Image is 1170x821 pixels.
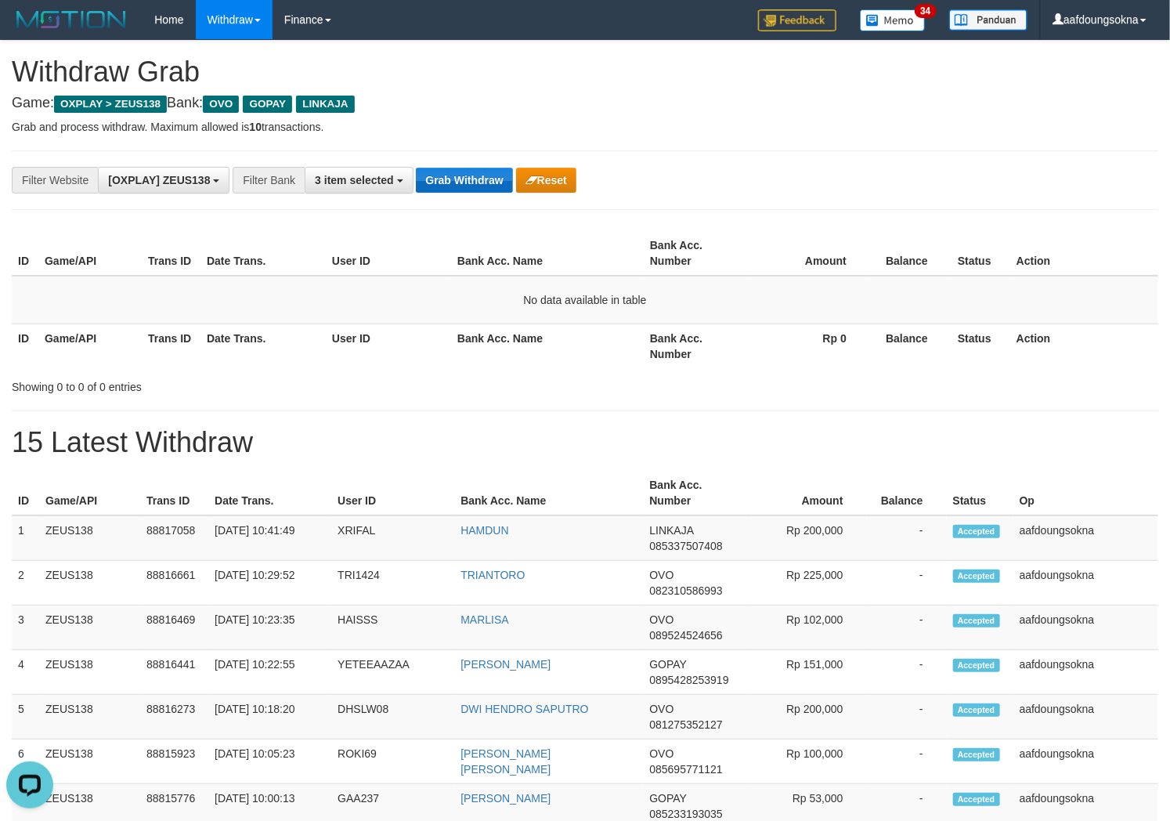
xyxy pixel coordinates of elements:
a: MARLISA [460,613,508,626]
div: Filter Bank [233,167,305,193]
td: - [867,695,947,740]
td: ROKI69 [331,740,454,784]
p: Grab and process withdraw. Maximum allowed is transactions. [12,119,1158,135]
h4: Game: Bank: [12,96,1158,111]
span: OVO [649,747,673,760]
td: [DATE] 10:22:55 [208,650,331,695]
td: 88816469 [140,606,208,650]
td: 4 [12,650,39,695]
span: Copy 089524524656 to clipboard [649,629,722,642]
td: ZEUS138 [39,515,140,561]
span: Copy 085695771121 to clipboard [649,763,722,776]
td: 88816273 [140,695,208,740]
th: Status [952,231,1010,276]
th: Trans ID [140,471,208,515]
td: [DATE] 10:05:23 [208,740,331,784]
td: - [867,515,947,561]
td: [DATE] 10:41:49 [208,515,331,561]
button: 3 item selected [305,167,413,193]
td: HAISSS [331,606,454,650]
span: Accepted [953,748,1000,761]
span: OVO [649,703,673,715]
th: Trans ID [142,324,200,368]
td: ZEUS138 [39,606,140,650]
td: aafdoungsokna [1013,561,1158,606]
th: ID [12,471,39,515]
th: Status [947,471,1013,515]
td: - [867,561,947,606]
th: Amount [747,231,870,276]
td: aafdoungsokna [1013,515,1158,561]
td: aafdoungsokna [1013,606,1158,650]
th: Bank Acc. Name [451,324,644,368]
th: Game/API [39,471,140,515]
th: Op [1013,471,1158,515]
a: TRIANTORO [460,569,525,581]
th: Game/API [38,231,142,276]
th: Bank Acc. Name [454,471,643,515]
th: User ID [326,231,451,276]
span: Accepted [953,570,1000,583]
span: Accepted [953,659,1000,672]
th: Date Trans. [208,471,331,515]
td: Rp 151,000 [746,650,867,695]
span: Copy 082310586993 to clipboard [649,584,722,597]
div: Filter Website [12,167,98,193]
td: [DATE] 10:18:20 [208,695,331,740]
img: MOTION_logo.png [12,8,131,31]
td: 88815923 [140,740,208,784]
img: Button%20Memo.svg [860,9,926,31]
th: Balance [870,324,952,368]
span: Accepted [953,793,1000,806]
td: 88816661 [140,561,208,606]
span: OVO [649,569,673,581]
td: 3 [12,606,39,650]
th: Game/API [38,324,142,368]
img: Feedback.jpg [758,9,836,31]
td: TRI1424 [331,561,454,606]
strong: 10 [249,121,262,133]
span: Copy 081275352127 to clipboard [649,718,722,731]
td: 6 [12,740,39,784]
td: ZEUS138 [39,695,140,740]
span: 34 [915,4,936,18]
td: aafdoungsokna [1013,650,1158,695]
a: [PERSON_NAME] [460,792,551,805]
h1: 15 Latest Withdraw [12,427,1158,458]
td: aafdoungsokna [1013,740,1158,784]
span: 3 item selected [315,174,393,186]
td: aafdoungsokna [1013,695,1158,740]
img: panduan.png [949,9,1027,31]
a: [PERSON_NAME] [460,658,551,671]
td: - [867,650,947,695]
span: GOPAY [649,658,686,671]
td: 88816441 [140,650,208,695]
th: User ID [331,471,454,515]
span: Accepted [953,703,1000,717]
span: OVO [649,613,673,626]
th: Bank Acc. Name [451,231,644,276]
button: Reset [516,168,576,193]
span: OXPLAY > ZEUS138 [54,96,167,113]
td: DHSLW08 [331,695,454,740]
td: XRIFAL [331,515,454,561]
h1: Withdraw Grab [12,56,1158,88]
td: - [867,606,947,650]
td: 88817058 [140,515,208,561]
button: [OXPLAY] ZEUS138 [98,167,229,193]
td: Rp 100,000 [746,740,867,784]
button: Grab Withdraw [416,168,512,193]
a: DWI HENDRO SAPUTRO [460,703,588,715]
th: User ID [326,324,451,368]
th: Action [1010,231,1158,276]
td: No data available in table [12,276,1158,324]
th: Bank Acc. Number [644,231,747,276]
td: Rp 102,000 [746,606,867,650]
th: Trans ID [142,231,200,276]
th: Amount [746,471,867,515]
th: Bank Acc. Number [643,471,746,515]
td: Rp 225,000 [746,561,867,606]
a: [PERSON_NAME] [PERSON_NAME] [460,747,551,776]
span: Copy 085233193035 to clipboard [649,808,722,820]
td: 5 [12,695,39,740]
